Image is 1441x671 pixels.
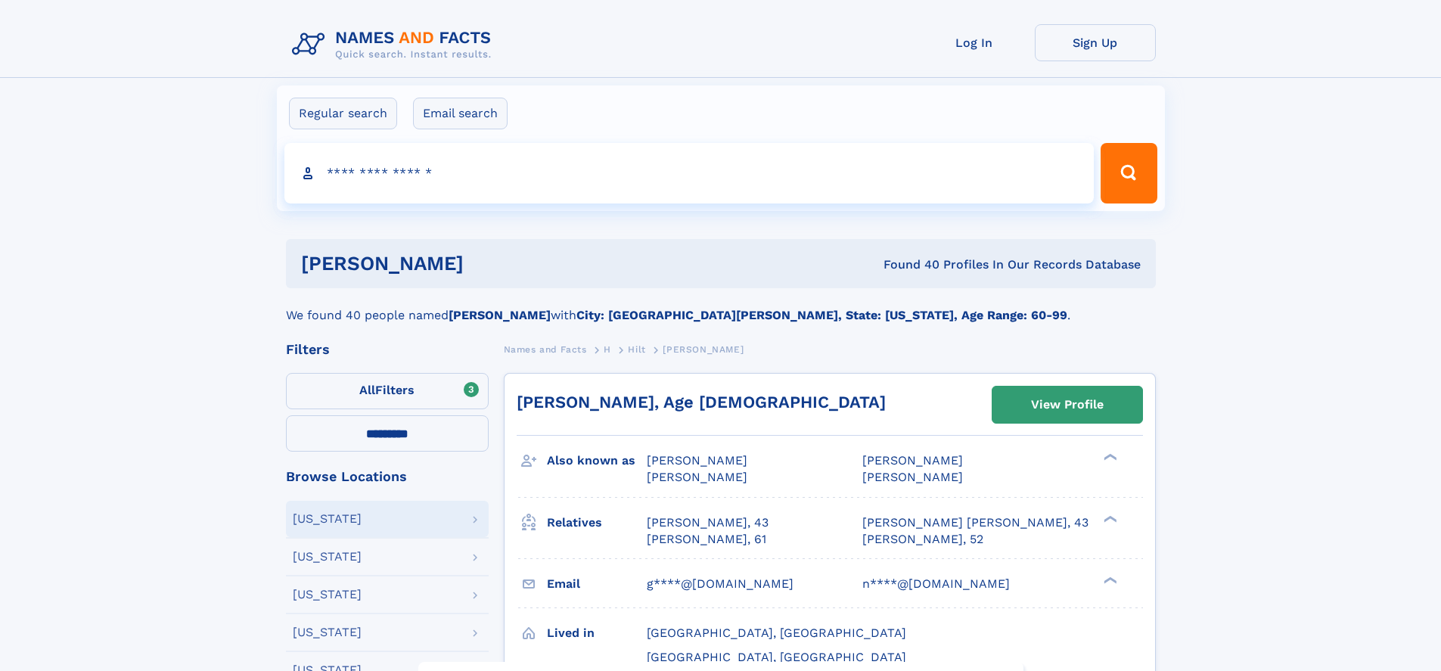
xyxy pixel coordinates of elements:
[576,308,1067,322] b: City: [GEOGRAPHIC_DATA][PERSON_NAME], State: [US_STATE], Age Range: 60-99
[1100,575,1118,585] div: ❯
[504,340,587,359] a: Names and Facts
[293,626,362,638] div: [US_STATE]
[628,340,645,359] a: Hilt
[647,470,747,484] span: [PERSON_NAME]
[547,571,647,597] h3: Email
[1035,24,1156,61] a: Sign Up
[862,470,963,484] span: [PERSON_NAME]
[673,256,1141,273] div: Found 40 Profiles In Our Records Database
[604,344,611,355] span: H
[286,470,489,483] div: Browse Locations
[293,589,362,601] div: [US_STATE]
[359,383,375,397] span: All
[286,288,1156,325] div: We found 40 people named with .
[647,531,766,548] a: [PERSON_NAME], 61
[413,98,508,129] label: Email search
[293,551,362,563] div: [US_STATE]
[293,513,362,525] div: [US_STATE]
[628,344,645,355] span: Hilt
[289,98,397,129] label: Regular search
[862,531,983,548] a: [PERSON_NAME], 52
[992,387,1142,423] a: View Profile
[286,24,504,65] img: Logo Names and Facts
[647,650,906,664] span: [GEOGRAPHIC_DATA], [GEOGRAPHIC_DATA]
[647,453,747,468] span: [PERSON_NAME]
[301,254,674,273] h1: [PERSON_NAME]
[286,373,489,409] label: Filters
[1031,387,1104,422] div: View Profile
[862,453,963,468] span: [PERSON_NAME]
[1101,143,1157,203] button: Search Button
[284,143,1095,203] input: search input
[547,620,647,646] h3: Lived in
[647,514,769,531] a: [PERSON_NAME], 43
[1100,452,1118,462] div: ❯
[547,510,647,536] h3: Relatives
[1100,514,1118,523] div: ❯
[663,344,744,355] span: [PERSON_NAME]
[604,340,611,359] a: H
[862,514,1089,531] a: [PERSON_NAME] [PERSON_NAME], 43
[647,626,906,640] span: [GEOGRAPHIC_DATA], [GEOGRAPHIC_DATA]
[517,393,886,412] a: [PERSON_NAME], Age [DEMOGRAPHIC_DATA]
[449,308,551,322] b: [PERSON_NAME]
[286,343,489,356] div: Filters
[547,448,647,474] h3: Also known as
[914,24,1035,61] a: Log In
